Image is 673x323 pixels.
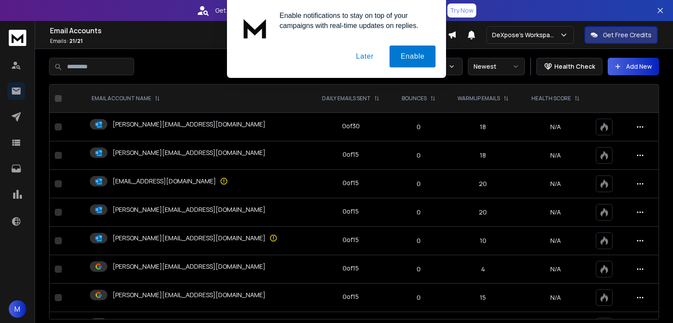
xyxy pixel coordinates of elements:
p: [PERSON_NAME][EMAIL_ADDRESS][DOMAIN_NAME] [113,291,266,299]
p: N/A [525,208,585,217]
p: [PERSON_NAME][EMAIL_ADDRESS][DOMAIN_NAME] [113,205,266,214]
p: [PERSON_NAME][EMAIL_ADDRESS][DOMAIN_NAME] [113,262,266,271]
p: 0 [397,236,440,245]
p: HEALTH SCORE [531,95,571,102]
div: 0 of 15 [343,235,359,244]
td: 18 [446,113,520,141]
p: 0 [397,293,440,302]
div: EMAIL ACCOUNT NAME [92,95,160,102]
div: 0 of 15 [343,264,359,273]
td: 18 [446,141,520,170]
p: 0 [397,179,440,188]
p: N/A [525,179,585,188]
div: 0 of 15 [343,150,359,159]
td: 4 [446,255,520,284]
p: 0 [397,208,440,217]
img: notification icon [237,11,273,46]
button: M [9,300,26,318]
button: Enable [390,46,436,67]
p: N/A [525,293,585,302]
p: [PERSON_NAME][EMAIL_ADDRESS][DOMAIN_NAME] [113,120,266,129]
p: N/A [525,265,585,274]
p: [PERSON_NAME][EMAIL_ADDRESS][DOMAIN_NAME] [113,148,266,157]
div: 0 of 30 [342,122,360,130]
td: 20 [446,198,520,227]
td: 15 [446,284,520,312]
td: 20 [446,170,520,198]
p: [PERSON_NAME][EMAIL_ADDRESS][DOMAIN_NAME] [113,234,266,242]
p: 0 [397,265,440,274]
p: N/A [525,123,585,131]
p: N/A [525,236,585,245]
p: WARMUP EMAILS [457,95,500,102]
p: [EMAIL_ADDRESS][DOMAIN_NAME] [113,177,216,186]
div: 0 of 15 [343,292,359,301]
div: 0 of 15 [343,207,359,216]
p: DAILY EMAILS SENT [322,95,371,102]
p: BOUNCES [402,95,427,102]
button: Later [345,46,384,67]
div: 0 of 15 [343,179,359,187]
div: Enable notifications to stay on top of your campaigns with real-time updates on replies. [273,11,436,31]
p: N/A [525,151,585,160]
p: 0 [397,151,440,160]
td: 10 [446,227,520,255]
p: 0 [397,123,440,131]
